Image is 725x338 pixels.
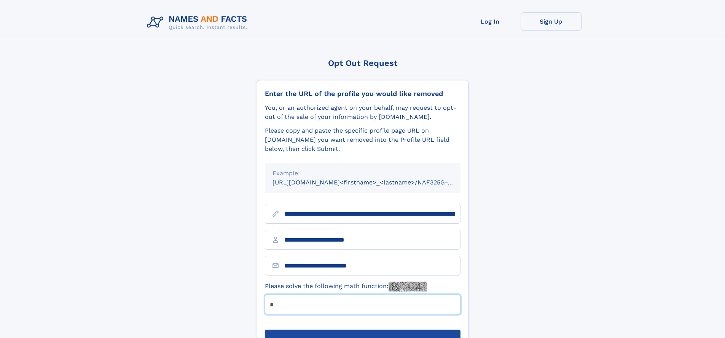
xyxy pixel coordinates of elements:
img: Logo Names and Facts [144,12,253,33]
small: [URL][DOMAIN_NAME]<firstname>_<lastname>/NAF325G-xxxxxxxx [272,179,475,186]
a: Log In [460,12,521,31]
a: Sign Up [521,12,582,31]
div: Example: [272,169,453,178]
label: Please solve the following math function: [265,282,427,292]
div: Opt Out Request [257,58,468,68]
div: Enter the URL of the profile you would like removed [265,90,460,98]
div: You, or an authorized agent on your behalf, may request to opt-out of the sale of your informatio... [265,103,460,122]
div: Please copy and paste the specific profile page URL on [DOMAIN_NAME] you want removed into the Pr... [265,126,460,154]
